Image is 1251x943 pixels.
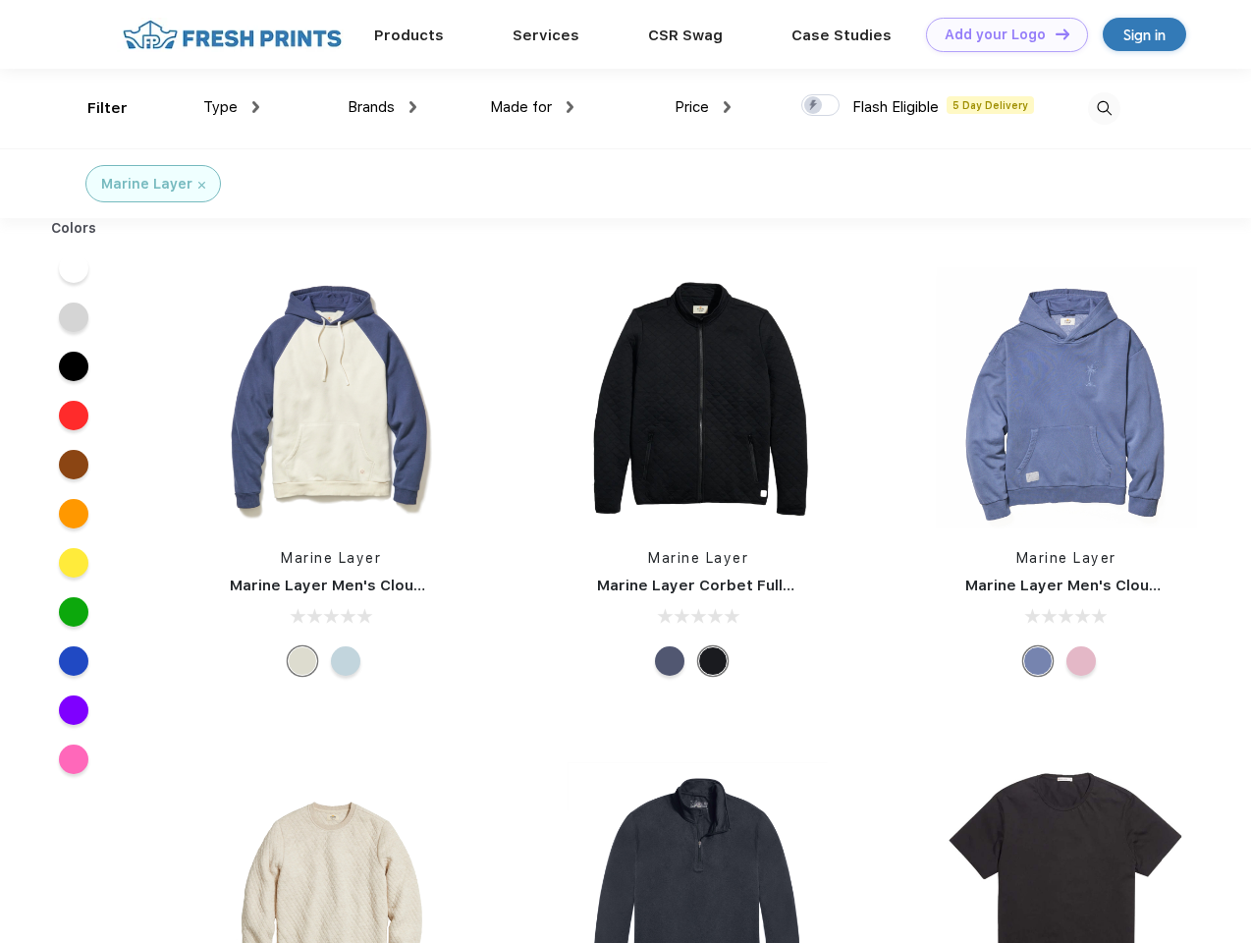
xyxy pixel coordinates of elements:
[852,98,939,116] span: Flash Eligible
[198,182,205,189] img: filter_cancel.svg
[409,101,416,113] img: dropdown.png
[281,550,381,566] a: Marine Layer
[597,577,869,594] a: Marine Layer Corbet Full-Zip Jacket
[1103,18,1186,51] a: Sign in
[675,98,709,116] span: Price
[331,646,360,676] div: Cool Ombre
[648,27,723,44] a: CSR Swag
[101,174,192,194] div: Marine Layer
[117,18,348,52] img: fo%20logo%202.webp
[698,646,728,676] div: Black
[203,98,238,116] span: Type
[1088,92,1120,125] img: desktop_search.svg
[252,101,259,113] img: dropdown.png
[230,577,550,594] a: Marine Layer Men's Cloud 9 Fleece Hoodie
[288,646,317,676] div: Navy/Cream
[1023,646,1053,676] div: Vintage Indigo
[1056,28,1069,39] img: DT
[490,98,552,116] span: Made for
[513,27,579,44] a: Services
[568,267,829,528] img: func=resize&h=266
[567,101,573,113] img: dropdown.png
[1066,646,1096,676] div: Lilas
[1016,550,1116,566] a: Marine Layer
[1123,24,1166,46] div: Sign in
[724,101,731,113] img: dropdown.png
[648,550,748,566] a: Marine Layer
[936,267,1197,528] img: func=resize&h=266
[945,27,1046,43] div: Add your Logo
[947,96,1034,114] span: 5 Day Delivery
[348,98,395,116] span: Brands
[87,97,128,120] div: Filter
[200,267,462,528] img: func=resize&h=266
[374,27,444,44] a: Products
[655,646,684,676] div: Navy
[36,218,112,239] div: Colors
